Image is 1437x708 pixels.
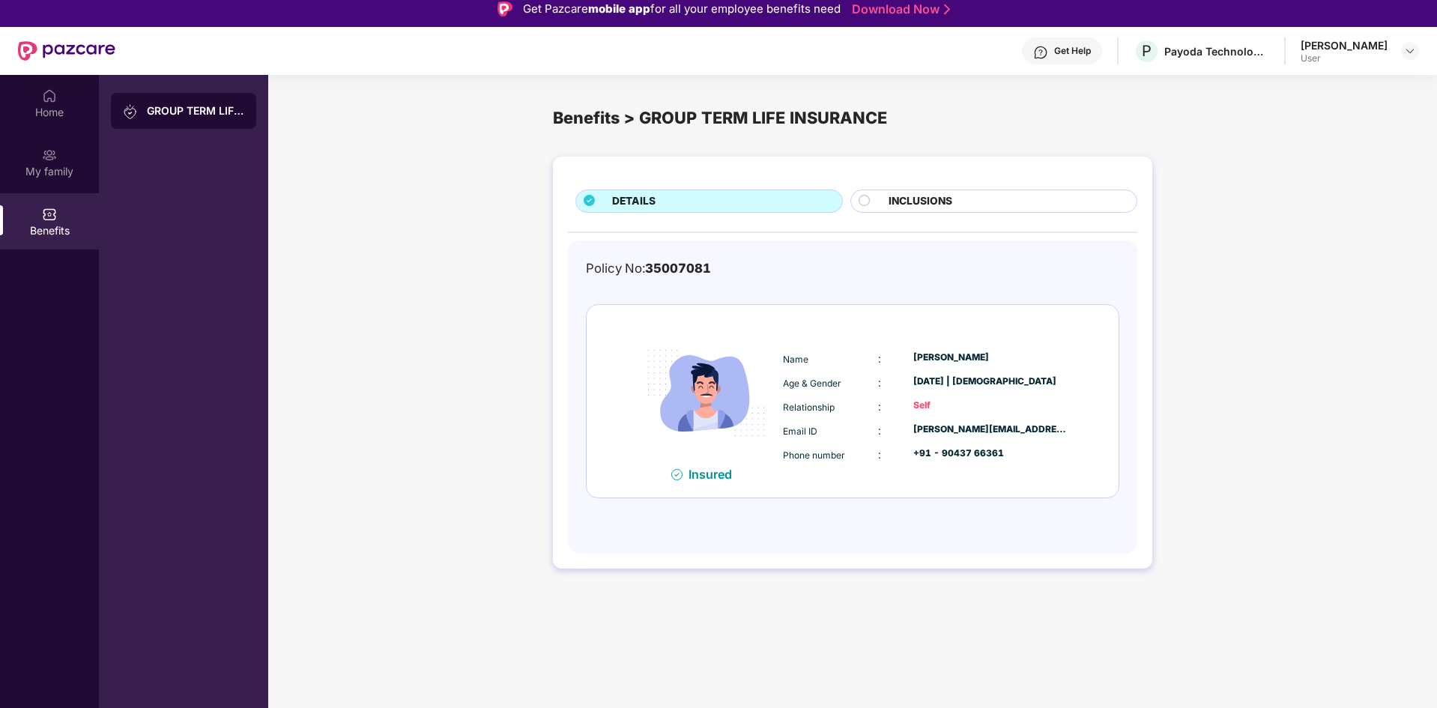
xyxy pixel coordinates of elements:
img: svg+xml;base64,PHN2ZyBpZD0iQmVuZWZpdHMiIHhtbG5zPSJodHRwOi8vd3d3LnczLm9yZy8yMDAwL3N2ZyIgd2lkdGg9Ij... [42,207,57,222]
div: +91 - 90437 66361 [913,447,1068,461]
strong: mobile app [588,1,650,16]
div: Insured [689,467,741,482]
div: [PERSON_NAME] [1301,38,1388,52]
span: Relationship [783,402,835,413]
img: Stroke [944,1,950,17]
span: Phone number [783,450,845,461]
span: : [878,400,881,413]
span: Age & Gender [783,378,841,389]
div: Self [913,399,1068,413]
img: icon [633,320,779,466]
img: svg+xml;base64,PHN2ZyB3aWR0aD0iMjAiIGhlaWdodD0iMjAiIHZpZXdCb3g9IjAgMCAyMCAyMCIgZmlsbD0ibm9uZSIgeG... [123,104,138,119]
img: Logo [497,1,512,16]
img: New Pazcare Logo [18,41,115,61]
span: : [878,424,881,437]
span: DETAILS [612,193,656,210]
span: : [878,376,881,389]
img: svg+xml;base64,PHN2ZyB3aWR0aD0iMjAiIGhlaWdodD0iMjAiIHZpZXdCb3g9IjAgMCAyMCAyMCIgZmlsbD0ibm9uZSIgeG... [42,148,57,163]
div: [DATE] | [DEMOGRAPHIC_DATA] [913,375,1068,389]
div: [PERSON_NAME] [913,351,1068,365]
span: Name [783,354,808,365]
img: svg+xml;base64,PHN2ZyB4bWxucz0iaHR0cDovL3d3dy53My5vcmcvMjAwMC9zdmciIHdpZHRoPSIxNiIgaGVpZ2h0PSIxNi... [671,469,683,480]
div: Benefits > GROUP TERM LIFE INSURANCE [553,105,1152,130]
span: P [1142,42,1152,60]
img: svg+xml;base64,PHN2ZyBpZD0iRHJvcGRvd24tMzJ4MzIiIHhtbG5zPSJodHRwOi8vd3d3LnczLm9yZy8yMDAwL3N2ZyIgd2... [1404,45,1416,57]
a: Download Now [852,1,946,17]
img: svg+xml;base64,PHN2ZyBpZD0iSGVscC0zMngzMiIgeG1sbnM9Imh0dHA6Ly93d3cudzMub3JnLzIwMDAvc3ZnIiB3aWR0aD... [1033,45,1048,60]
div: [PERSON_NAME][EMAIL_ADDRESS][DOMAIN_NAME] [913,423,1068,437]
div: User [1301,52,1388,64]
span: Email ID [783,426,817,437]
span: INCLUSIONS [889,193,952,210]
span: 35007081 [645,261,711,276]
img: svg+xml;base64,PHN2ZyBpZD0iSG9tZSIgeG1sbnM9Imh0dHA6Ly93d3cudzMub3JnLzIwMDAvc3ZnIiB3aWR0aD0iMjAiIG... [42,88,57,103]
div: GROUP TERM LIFE INSURANCE [147,103,244,118]
span: : [878,448,881,461]
div: Get Help [1054,45,1091,57]
div: Payoda Technologies [1164,44,1269,58]
div: Policy No: [586,258,711,278]
span: : [878,352,881,365]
